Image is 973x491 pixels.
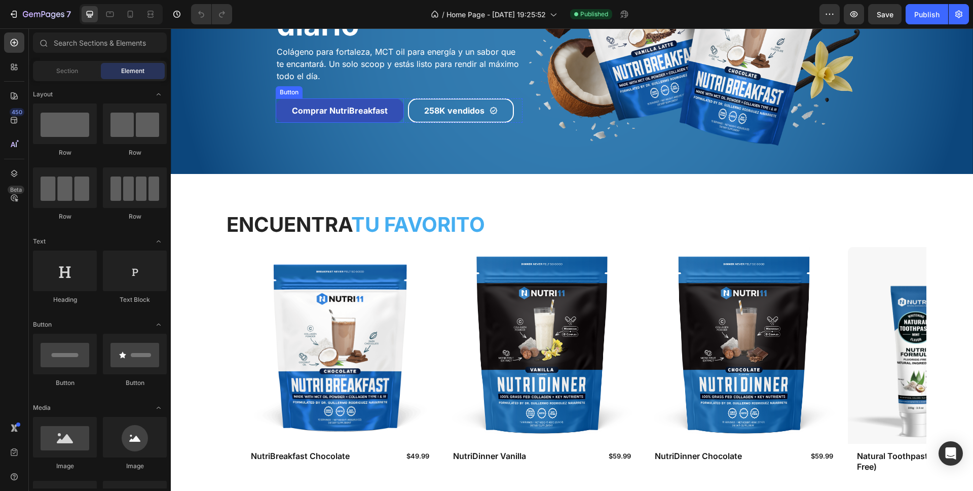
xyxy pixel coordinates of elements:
[66,8,71,20] p: 7
[442,9,444,20] span: /
[180,184,314,208] span: TU FAVORITO
[33,378,97,388] div: Button
[71,219,268,415] a: NutriBreakfast Chocolate
[8,186,24,194] div: Beta
[33,320,52,329] span: Button
[33,32,167,53] input: Search Sections & Elements
[121,66,144,76] span: Element
[10,108,24,116] div: 450
[483,422,601,434] h1: NutriDinner Chocolate
[33,212,97,221] div: Row
[605,423,663,433] div: $59.99
[281,422,399,434] h1: NutriDinner Vanilla
[55,182,747,211] h2: ENCUENTRA
[33,148,97,157] div: Row
[237,70,343,94] button: <p>258K vendidos</p>
[877,10,893,19] span: Save
[201,423,259,433] div: $49.99
[79,422,197,434] h1: NutriBreakfast Chocolate
[103,212,167,221] div: Row
[402,423,461,433] div: $59.99
[33,90,53,99] span: Layout
[580,10,608,19] span: Published
[103,378,167,388] div: Button
[253,76,314,88] p: 258K vendidos
[273,219,470,415] a: NutriDinner Vanilla
[191,4,232,24] div: Undo/Redo
[171,28,973,491] iframe: Design area
[685,422,803,445] h1: Natural Toothpaste (Fluoride Free)
[33,403,51,412] span: Media
[71,219,268,415] img: NutriBreakfast Chocolate - Nutri11
[103,462,167,471] div: Image
[939,441,963,466] div: Open Intercom Messenger
[868,4,902,24] button: Save
[103,295,167,304] div: Text Block
[33,295,97,304] div: Heading
[151,317,167,333] span: Toggle open
[151,400,167,416] span: Toggle open
[475,219,671,415] a: NutriDinner Chocolate
[151,86,167,102] span: Toggle open
[33,237,46,246] span: Text
[677,219,874,415] a: Natural Toothpaste (Fluoride Free)
[4,4,76,24] button: 7
[33,462,97,471] div: Image
[151,233,167,250] span: Toggle open
[906,4,948,24] button: Publish
[914,9,940,20] div: Publish
[56,66,78,76] span: Section
[103,148,167,157] div: Row
[446,9,546,20] span: Home Page - [DATE] 19:25:52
